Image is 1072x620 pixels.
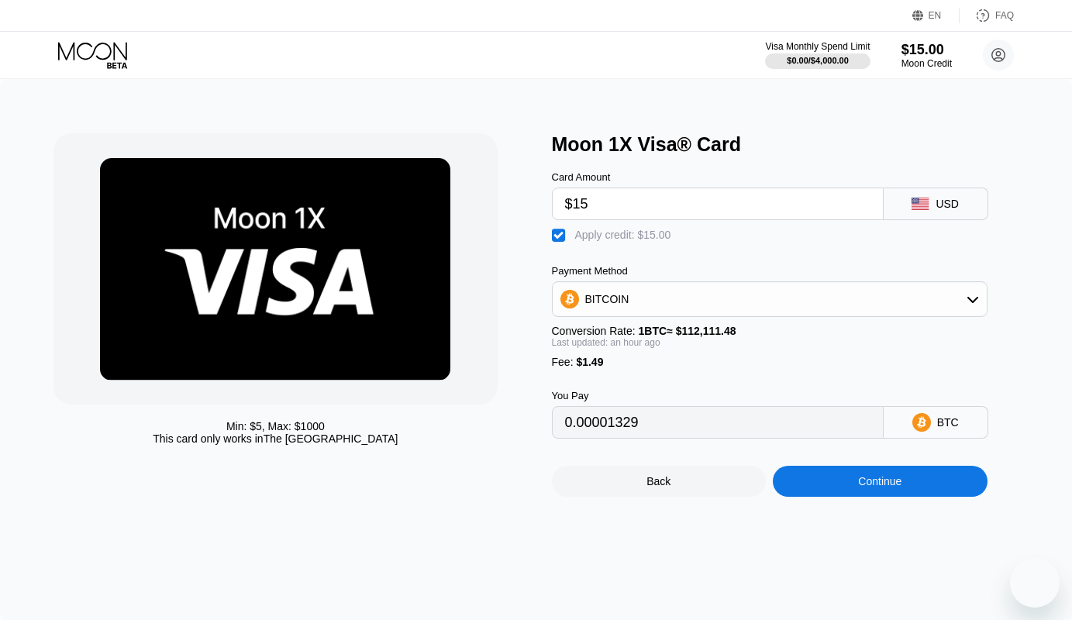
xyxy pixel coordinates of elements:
iframe: Button to launch messaging window [1010,558,1060,608]
div: Fee : [552,356,988,368]
span: $1.49 [576,356,603,368]
div: Back [552,466,767,497]
div: EN [912,8,960,23]
div: $15.00 [901,42,952,58]
span: 1 BTC ≈ $112,111.48 [639,325,736,337]
div: Continue [858,475,901,487]
div: FAQ [960,8,1014,23]
div: Continue [773,466,988,497]
div: $0.00 / $4,000.00 [787,56,849,65]
div: You Pay [552,390,884,401]
div: BITCOIN [585,293,629,305]
div: $15.00Moon Credit [901,42,952,69]
div: Apply credit: $15.00 [575,229,671,241]
div: This card only works in The [GEOGRAPHIC_DATA] [153,432,398,445]
div: Moon 1X Visa® Card [552,133,1034,156]
div: FAQ [995,10,1014,21]
div: BITCOIN [553,284,987,315]
div: Payment Method [552,265,988,277]
div: BTC [937,416,959,429]
div: Card Amount [552,171,884,183]
div: EN [929,10,942,21]
div: Visa Monthly Spend Limit [765,41,870,52]
input: $0.00 [565,188,870,219]
div: Visa Monthly Spend Limit$0.00/$4,000.00 [765,41,870,69]
div: Back [646,475,670,487]
div: Moon Credit [901,58,952,69]
div: Last updated: an hour ago [552,337,988,348]
div: Conversion Rate: [552,325,988,337]
div:  [552,228,567,243]
div: Min: $ 5 , Max: $ 1000 [226,420,325,432]
div: USD [936,198,959,210]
